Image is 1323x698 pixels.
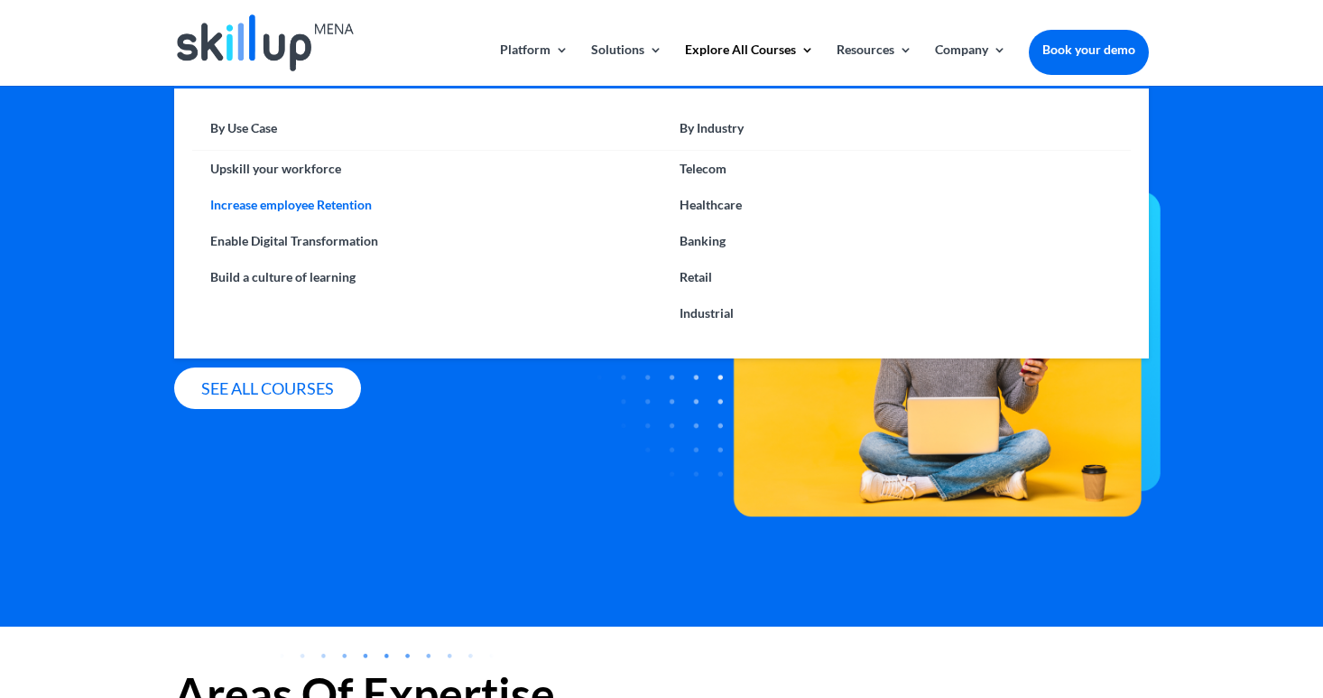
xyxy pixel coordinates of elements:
[661,151,1131,187] a: Telecom
[837,43,912,86] a: Resources
[1029,30,1149,70] a: Book your demo
[661,223,1131,259] a: Banking
[192,116,661,151] a: By Use Case
[661,295,1131,331] a: Industrial
[174,368,361,410] a: See all courses
[661,187,1131,223] a: Healthcare
[500,43,569,86] a: Platform
[192,187,661,223] a: Increase employee Retention
[192,223,661,259] a: Enable Digital Transformation
[597,157,1161,517] img: PersonalDevelopmentCover
[192,151,661,187] a: Upskill your workforce
[661,259,1131,295] a: Retail
[685,43,814,86] a: Explore All Courses
[1013,503,1323,698] iframe: Chat Widget
[935,43,1006,86] a: Company
[591,43,662,86] a: Solutions
[177,14,354,71] img: Skillup Mena
[661,116,1131,151] a: By Industry
[192,259,661,295] a: Build a culture of learning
